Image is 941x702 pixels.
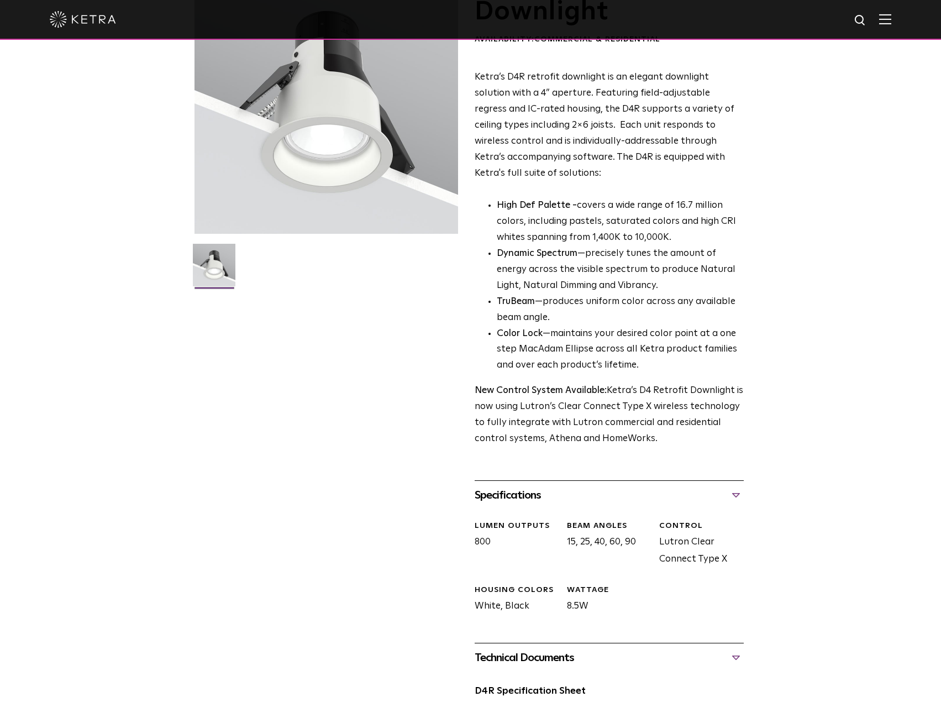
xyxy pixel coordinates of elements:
span: Commercial & Residential [534,35,660,43]
div: White, Black [466,585,559,615]
div: CONTROL [659,521,743,532]
li: —produces uniform color across any available beam angle. [497,294,744,326]
div: LUMEN OUTPUTS [475,521,559,532]
a: D4R Specification Sheet [475,687,586,696]
div: HOUSING COLORS [475,585,559,596]
p: Ketra’s D4 Retrofit Downlight is now using Lutron’s Clear Connect Type X wireless technology to f... [475,383,744,447]
img: ketra-logo-2019-white [50,11,116,28]
strong: Color Lock [497,329,543,338]
div: Specifications [475,486,744,504]
strong: Dynamic Spectrum [497,249,577,258]
div: 15, 25, 40, 60, 90 [559,521,651,568]
li: —maintains your desired color point at a one step MacAdam Ellipse across all Ketra product famili... [497,326,744,374]
div: 8.5W [559,585,651,615]
p: covers a wide range of 16.7 million colors, including pastels, saturated colors and high CRI whit... [497,198,744,246]
div: Lutron Clear Connect Type X [651,521,743,568]
img: D4R Retrofit Downlight [193,244,235,295]
div: Beam Angles [567,521,651,532]
img: search icon [854,14,868,28]
img: Hamburger%20Nav.svg [879,14,891,24]
strong: New Control System Available: [475,386,607,395]
div: WATTAGE [567,585,651,596]
li: —precisely tunes the amount of energy across the visible spectrum to produce Natural Light, Natur... [497,246,744,294]
strong: TruBeam [497,297,535,306]
div: 800 [466,521,559,568]
strong: High Def Palette - [497,201,577,210]
p: Ketra’s D4R retrofit downlight is an elegant downlight solution with a 4” aperture. Featuring fie... [475,70,744,181]
div: Technical Documents [475,649,744,667]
